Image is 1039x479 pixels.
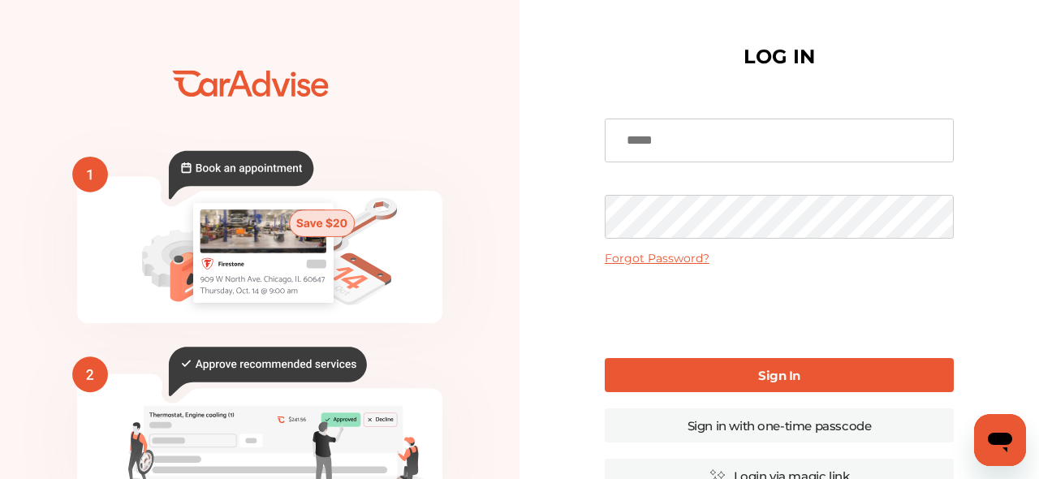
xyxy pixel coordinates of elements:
[605,408,954,442] a: Sign in with one-time passcode
[744,49,815,65] h1: LOG IN
[656,278,903,342] iframe: reCAPTCHA
[758,368,800,383] b: Sign In
[605,358,954,392] a: Sign In
[605,251,709,265] a: Forgot Password?
[974,414,1026,466] iframe: Button to launch messaging window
